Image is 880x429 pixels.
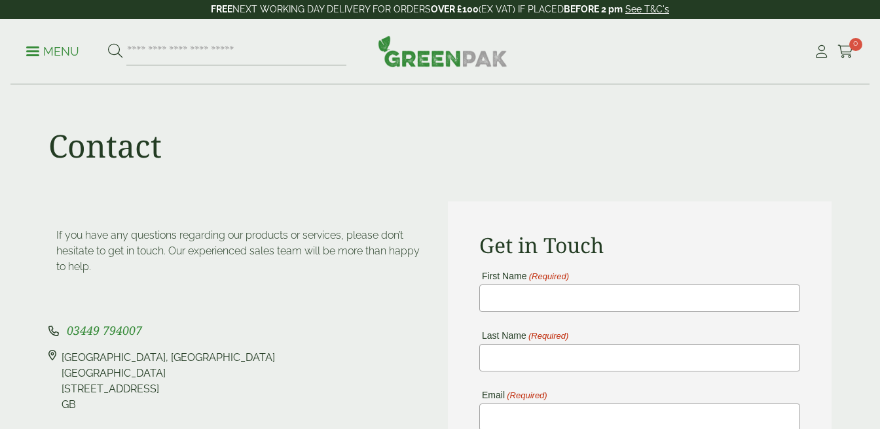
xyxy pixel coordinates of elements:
strong: FREE [211,4,232,14]
span: 03449 794007 [67,322,142,338]
div: [GEOGRAPHIC_DATA], [GEOGRAPHIC_DATA] [GEOGRAPHIC_DATA] [STREET_ADDRESS] GB [62,350,275,413]
label: First Name [479,271,569,281]
i: My Account [813,45,830,58]
a: 0 [837,42,854,61]
span: (Required) [527,332,568,341]
p: If you have any questions regarding our products or services, please don’t hesitate to get in tou... [56,228,424,275]
i: Cart [837,45,854,58]
a: See T&C's [625,4,669,14]
h2: Get in Touch [479,233,800,258]
span: 0 [849,38,862,51]
span: (Required) [506,391,547,400]
img: GreenPak Supplies [378,35,507,67]
h1: Contact [48,127,162,165]
p: Menu [26,44,79,60]
strong: OVER £100 [431,4,479,14]
a: Menu [26,44,79,57]
a: 03449 794007 [67,325,142,337]
label: Email [479,390,547,400]
span: (Required) [528,272,569,281]
label: Last Name [479,331,568,341]
strong: BEFORE 2 pm [564,4,623,14]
